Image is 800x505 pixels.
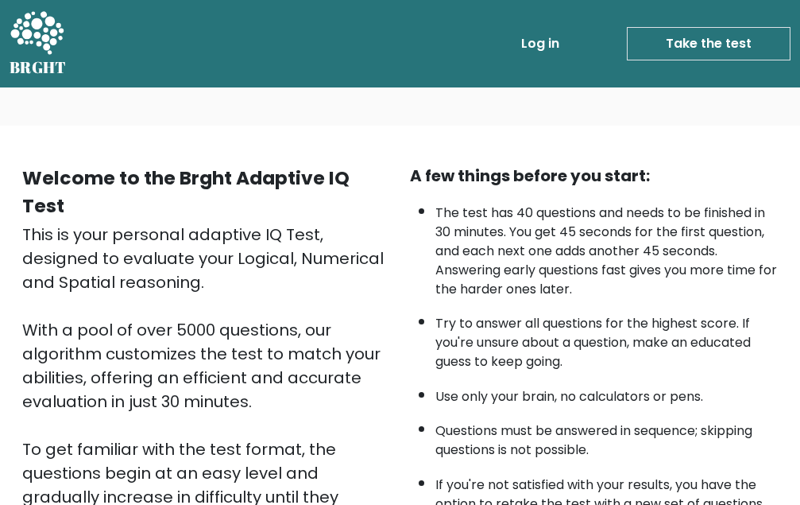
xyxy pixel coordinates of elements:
[515,28,566,60] a: Log in
[435,379,779,406] li: Use only your brain, no calculators or pens.
[410,164,779,188] div: A few things before you start:
[10,6,67,81] a: BRGHT
[10,58,67,77] h5: BRGHT
[435,414,779,460] li: Questions must be answered in sequence; skipping questions is not possible.
[22,165,350,219] b: Welcome to the Brght Adaptive IQ Test
[435,196,779,299] li: The test has 40 questions and needs to be finished in 30 minutes. You get 45 seconds for the firs...
[435,306,779,371] li: Try to answer all questions for the highest score. If you're unsure about a question, make an edu...
[627,27,790,60] a: Take the test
